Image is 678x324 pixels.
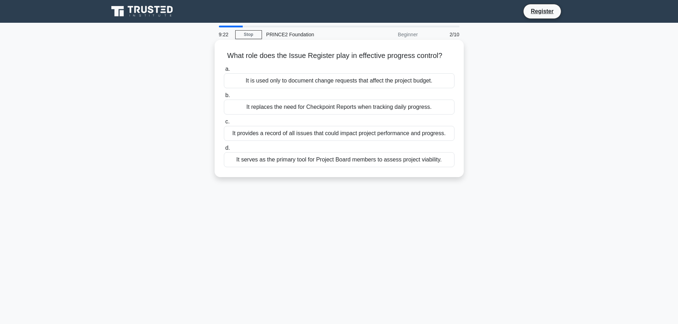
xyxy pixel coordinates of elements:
[262,27,360,42] div: PRINCE2 Foundation
[225,118,230,124] span: c.
[224,73,454,88] div: It is used only to document change requests that affect the project budget.
[215,27,235,42] div: 9:22
[224,100,454,115] div: It replaces the need for Checkpoint Reports when tracking daily progress.
[224,152,454,167] div: It serves as the primary tool for Project Board members to assess project viability.
[223,51,455,60] h5: What role does the Issue Register play in effective progress control?
[235,30,262,39] a: Stop
[224,126,454,141] div: It provides a record of all issues that could impact project performance and progress.
[225,66,230,72] span: a.
[225,92,230,98] span: b.
[225,145,230,151] span: d.
[526,7,558,16] a: Register
[422,27,464,42] div: 2/10
[360,27,422,42] div: Beginner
